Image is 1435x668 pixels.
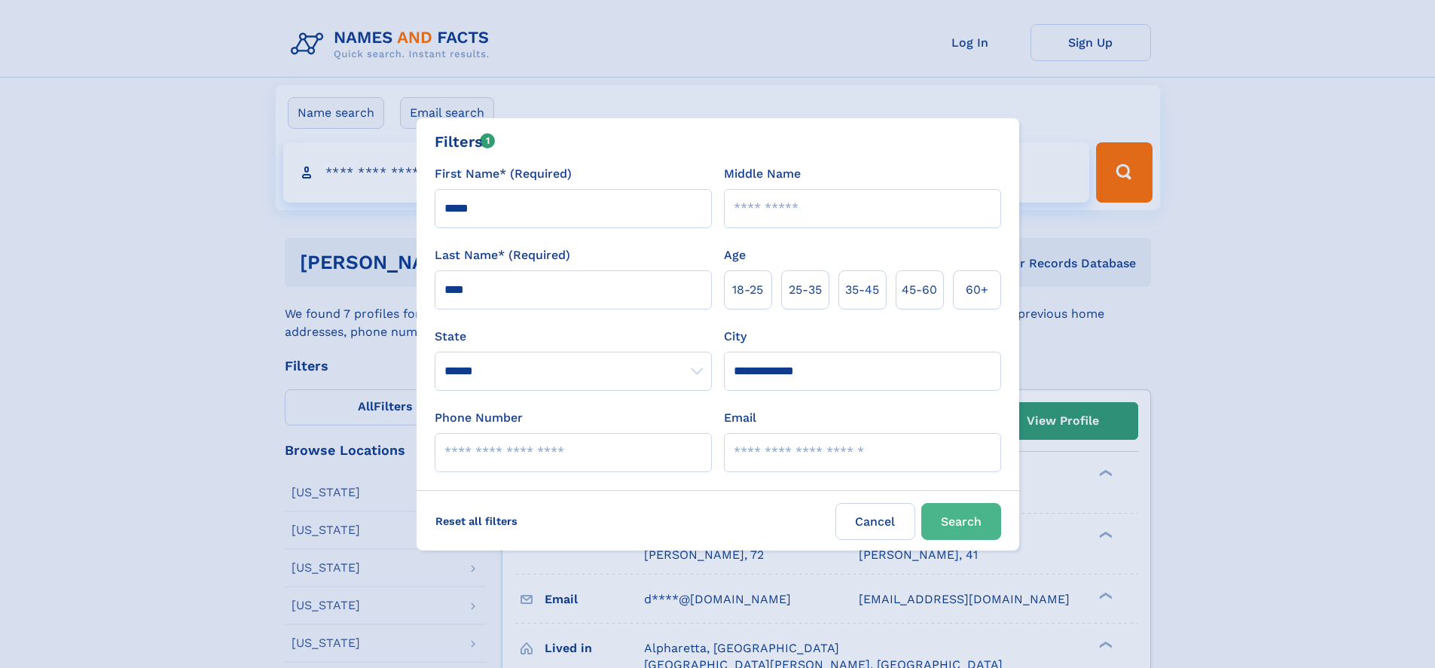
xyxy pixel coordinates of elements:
[789,281,822,299] span: 25‑35
[724,165,801,183] label: Middle Name
[835,503,915,540] label: Cancel
[724,246,746,264] label: Age
[435,328,712,346] label: State
[435,165,572,183] label: First Name* (Required)
[966,281,988,299] span: 60+
[845,281,879,299] span: 35‑45
[435,130,496,153] div: Filters
[435,409,523,427] label: Phone Number
[921,503,1001,540] button: Search
[426,503,527,539] label: Reset all filters
[902,281,937,299] span: 45‑60
[724,409,756,427] label: Email
[435,246,570,264] label: Last Name* (Required)
[724,328,747,346] label: City
[732,281,763,299] span: 18‑25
